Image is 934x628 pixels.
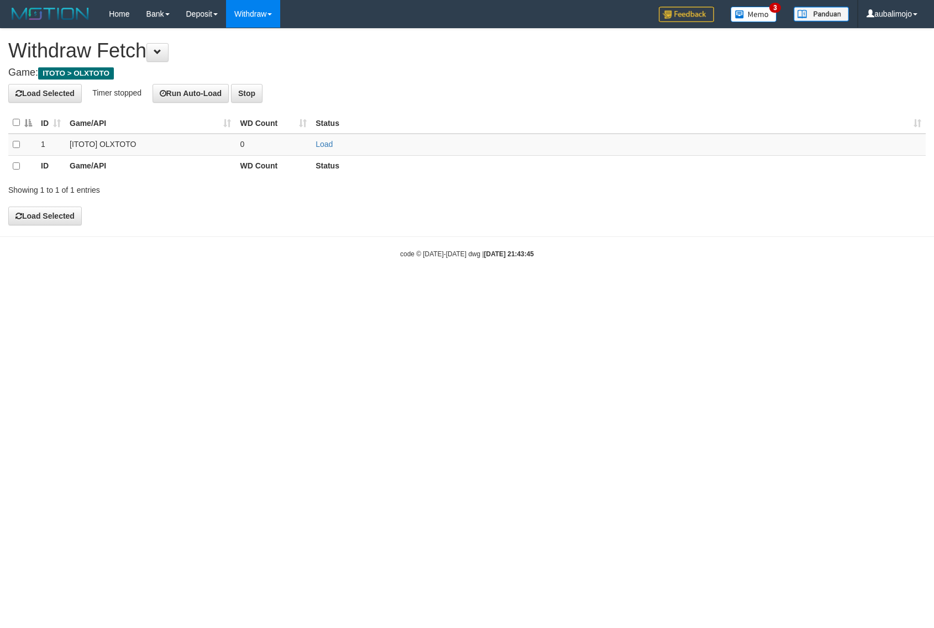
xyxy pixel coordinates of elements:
span: 0 [240,140,244,149]
img: MOTION_logo.png [8,6,92,22]
small: code © [DATE]-[DATE] dwg | [400,250,534,258]
img: panduan.png [794,7,849,22]
th: WD Count: activate to sort column ascending [235,112,311,134]
button: Load Selected [8,207,82,225]
span: Timer stopped [92,88,141,97]
img: Feedback.jpg [659,7,714,22]
th: Status: activate to sort column ascending [311,112,926,134]
button: Stop [231,84,263,103]
th: Game/API [65,155,235,177]
td: [ITOTO] OLXTOTO [65,134,235,156]
th: ID [36,155,65,177]
span: ITOTO > OLXTOTO [38,67,114,80]
th: Game/API: activate to sort column ascending [65,112,235,134]
a: Load [316,140,333,149]
div: Showing 1 to 1 of 1 entries [8,180,381,196]
th: ID: activate to sort column ascending [36,112,65,134]
th: Status [311,155,926,177]
td: 1 [36,134,65,156]
button: Run Auto-Load [153,84,229,103]
button: Load Selected [8,84,82,103]
img: Button%20Memo.svg [731,7,777,22]
strong: [DATE] 21:43:45 [484,250,534,258]
th: WD Count [235,155,311,177]
h4: Game: [8,67,926,78]
h1: Withdraw Fetch [8,40,926,62]
span: 3 [769,3,781,13]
